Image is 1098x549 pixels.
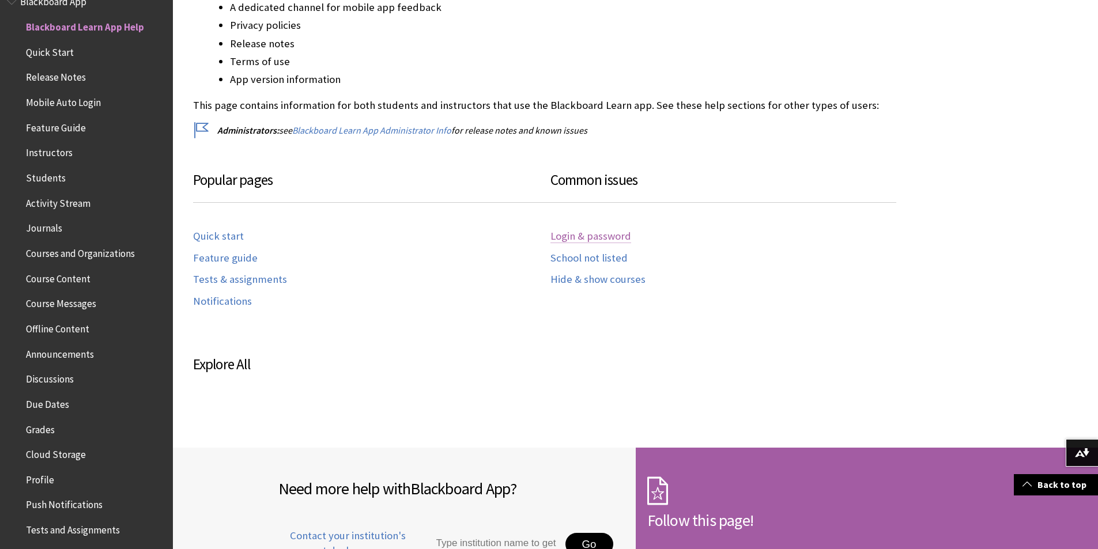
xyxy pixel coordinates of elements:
[26,395,69,410] span: Due Dates
[26,294,96,310] span: Course Messages
[26,420,55,436] span: Grades
[550,230,631,243] a: Login & password
[26,118,86,134] span: Feature Guide
[230,71,908,88] li: App version information
[26,369,74,385] span: Discussions
[26,344,94,360] span: Announcements
[26,244,135,259] span: Courses and Organizations
[26,194,90,209] span: Activity Stream
[217,124,279,136] span: Administrators:
[26,219,62,234] span: Journals
[26,470,54,486] span: Profile
[193,295,252,308] a: Notifications
[230,17,908,33] li: Privacy policies
[26,43,74,58] span: Quick Start
[26,17,144,33] span: Blackboard Learn App Help
[193,354,908,376] h3: Explore All
[647,476,668,505] img: Subscription Icon
[550,252,628,265] a: School not listed
[193,169,550,203] h3: Popular pages
[26,269,90,285] span: Course Content
[550,273,646,286] a: Hide & show courses
[550,169,896,203] h3: Common issues
[26,319,89,335] span: Offline Content
[26,143,73,159] span: Instructors
[193,252,258,265] a: Feature guide
[193,124,908,137] p: see for release notes and known issues
[230,54,908,70] li: Terms of use
[26,168,66,184] span: Students
[26,445,86,460] span: Cloud Storage
[26,93,101,108] span: Mobile Auto Login
[292,124,451,137] a: Blackboard Learn App Administrator Info
[193,273,287,286] a: Tests & assignments
[193,230,244,243] a: Quick start
[410,478,510,499] span: Blackboard App
[1014,474,1098,495] a: Back to top
[26,495,103,511] span: Push Notifications
[647,508,993,532] h2: Follow this page!
[193,98,908,113] p: This page contains information for both students and instructors that use the Blackboard Learn ap...
[230,36,908,52] li: Release notes
[26,68,86,84] span: Release Notes
[278,476,624,501] h2: Need more help with ?
[26,520,120,536] span: Tests and Assignments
